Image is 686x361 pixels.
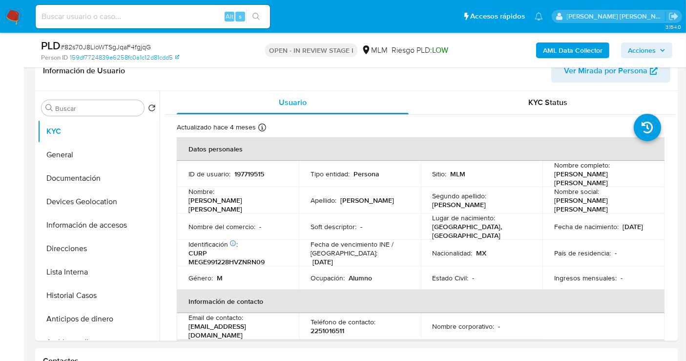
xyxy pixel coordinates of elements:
button: Devices Geolocation [38,190,160,213]
button: Documentación [38,167,160,190]
p: Nombre del comercio : [188,222,255,231]
p: [PERSON_NAME] [PERSON_NAME] [554,196,649,213]
a: Salir [668,11,679,21]
p: País de residencia : [554,249,611,257]
span: # 82s70J8LioWTSgJqaF4fgjqG [61,42,151,52]
p: [DATE] [623,222,643,231]
button: AML Data Collector [536,42,609,58]
button: General [38,143,160,167]
p: Apellido : [311,196,336,205]
p: [GEOGRAPHIC_DATA], [GEOGRAPHIC_DATA] [433,222,527,240]
p: Nombre completo : [554,161,610,170]
p: Persona [353,170,379,178]
input: Buscar [55,104,140,113]
p: [PERSON_NAME] [340,196,394,205]
p: Nombre corporativo : [433,322,495,331]
button: Anticipos de dinero [38,307,160,331]
p: - [360,222,362,231]
p: 2251016511 [311,326,344,335]
input: Buscar usuario o caso... [36,10,270,23]
button: Direcciones [38,237,160,260]
p: - [615,249,617,257]
th: Información de contacto [177,290,665,313]
p: MLM [451,170,466,178]
p: Fecha de nacimiento : [554,222,619,231]
th: Datos personales [177,137,665,161]
span: 3.154.0 [665,23,681,31]
h1: Información de Usuario [43,66,125,76]
p: Alumno [349,274,372,282]
p: [EMAIL_ADDRESS][DOMAIN_NAME] [188,322,283,340]
p: - [473,274,475,282]
b: AML Data Collector [543,42,603,58]
a: Notificaciones [535,12,543,21]
p: [PERSON_NAME] [PERSON_NAME] [554,170,649,187]
p: Ocupación : [311,274,345,282]
p: [PERSON_NAME] [PERSON_NAME] [188,196,283,213]
span: Ver Mirada por Persona [564,59,647,83]
button: Ver Mirada por Persona [551,59,670,83]
span: KYC Status [529,97,568,108]
span: Accesos rápidos [470,11,525,21]
p: [PERSON_NAME] [433,200,486,209]
div: MLM [361,45,388,56]
p: Email de contacto : [188,313,243,322]
p: 197719515 [234,170,264,178]
button: Información de accesos [38,213,160,237]
p: ID de usuario : [188,170,230,178]
a: 159df7724839e6258fc0a1c12d81cdd5 [70,53,179,62]
p: M [217,274,223,282]
p: MX [477,249,487,257]
button: Archivos adjuntos [38,331,160,354]
p: Segundo apellido : [433,191,487,200]
span: s [239,12,242,21]
p: Actualizado hace 4 meses [177,123,256,132]
span: Usuario [279,97,307,108]
span: Riesgo PLD: [392,45,448,56]
b: Person ID [41,53,68,62]
button: Lista Interna [38,260,160,284]
p: Soft descriptor : [311,222,356,231]
p: Tipo entidad : [311,170,350,178]
span: Alt [226,12,233,21]
p: Identificación : [188,240,238,249]
p: Fecha de vencimiento INE / [GEOGRAPHIC_DATA] : [311,240,409,257]
p: Teléfono de contacto : [311,318,375,326]
button: Volver al orden por defecto [148,104,156,115]
p: Sitio : [433,170,447,178]
p: nancy.sanchezgarcia@mercadolibre.com.mx [567,12,665,21]
button: Acciones [621,42,672,58]
p: [DATE] [312,257,333,266]
button: Historial Casos [38,284,160,307]
p: - [499,322,500,331]
p: Género : [188,274,213,282]
p: Nacionalidad : [433,249,473,257]
p: Estado Civil : [433,274,469,282]
span: LOW [432,44,448,56]
b: PLD [41,38,61,53]
p: CURP MEGE991228HVZNRN09 [188,249,283,266]
p: - [621,274,623,282]
p: OPEN - IN REVIEW STAGE I [265,43,357,57]
button: KYC [38,120,160,143]
p: Lugar de nacimiento : [433,213,496,222]
span: Acciones [628,42,656,58]
p: Ingresos mensuales : [554,274,617,282]
p: - [259,222,261,231]
p: Nombre social : [554,187,599,196]
button: search-icon [246,10,266,23]
button: Buscar [45,104,53,112]
p: Nombre : [188,187,214,196]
